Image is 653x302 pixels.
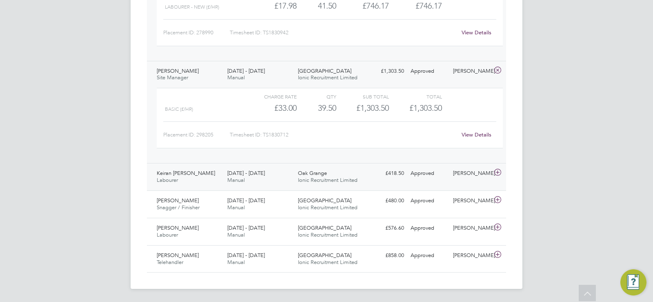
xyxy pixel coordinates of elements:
div: [PERSON_NAME] [450,167,492,180]
span: Ionic Recruitment Limited [298,231,358,238]
span: Ionic Recruitment Limited [298,204,358,211]
span: [DATE] - [DATE] [227,252,265,259]
div: 39.50 [297,101,336,115]
span: Labourer - New (£/HR) [165,4,219,10]
span: [PERSON_NAME] [157,67,199,74]
span: Manual [227,177,245,183]
span: [PERSON_NAME] [157,252,199,259]
div: £858.00 [365,249,407,262]
div: Sub Total [336,92,389,101]
span: Site Manager [157,74,188,81]
span: [DATE] - [DATE] [227,224,265,231]
span: £746.17 [415,1,442,11]
div: QTY [297,92,336,101]
span: Manual [227,74,245,81]
div: [PERSON_NAME] [450,221,492,235]
span: Labourer [157,177,178,183]
span: [GEOGRAPHIC_DATA] [298,252,351,259]
div: [PERSON_NAME] [450,249,492,262]
span: Labourer [157,231,178,238]
span: Snagger / Finisher [157,204,200,211]
span: Basic (£/HR) [165,106,193,112]
span: [GEOGRAPHIC_DATA] [298,67,351,74]
div: Charge rate [244,92,297,101]
div: Placement ID: 298205 [163,128,230,141]
div: Approved [407,221,450,235]
div: £576.60 [365,221,407,235]
span: Ionic Recruitment Limited [298,259,358,266]
span: [DATE] - [DATE] [227,67,265,74]
span: Oak Grange [298,170,327,177]
span: Keiran [PERSON_NAME] [157,170,215,177]
span: Manual [227,204,245,211]
a: View Details [462,131,491,138]
span: Ionic Recruitment Limited [298,74,358,81]
div: Total [389,92,442,101]
button: Engage Resource Center [620,269,646,295]
div: [PERSON_NAME] [450,65,492,78]
div: Approved [407,249,450,262]
span: £1,303.50 [409,103,442,113]
div: Approved [407,65,450,78]
div: £1,303.50 [336,101,389,115]
span: [DATE] - [DATE] [227,197,265,204]
span: [DATE] - [DATE] [227,170,265,177]
div: Approved [407,194,450,208]
div: [PERSON_NAME] [450,194,492,208]
div: Approved [407,167,450,180]
span: Telehandler [157,259,183,266]
span: Ionic Recruitment Limited [298,177,358,183]
span: [GEOGRAPHIC_DATA] [298,224,351,231]
div: £480.00 [365,194,407,208]
span: [GEOGRAPHIC_DATA] [298,197,351,204]
a: View Details [462,29,491,36]
div: Timesheet ID: TS1830942 [230,26,456,39]
div: £418.50 [365,167,407,180]
div: Placement ID: 278990 [163,26,230,39]
div: £33.00 [244,101,297,115]
div: £1,303.50 [365,65,407,78]
span: Manual [227,231,245,238]
span: [PERSON_NAME] [157,224,199,231]
div: Timesheet ID: TS1830712 [230,128,456,141]
span: Manual [227,259,245,266]
span: [PERSON_NAME] [157,197,199,204]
